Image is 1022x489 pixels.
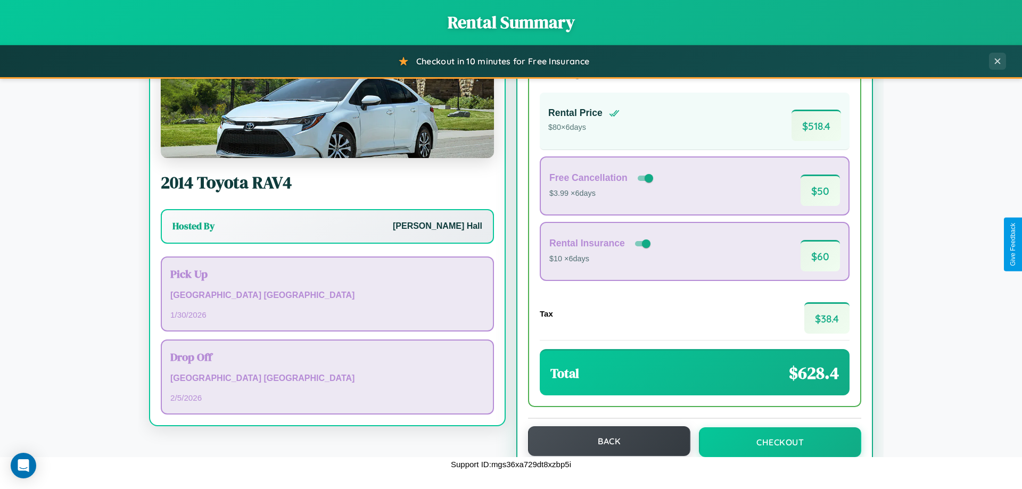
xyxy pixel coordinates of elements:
[699,427,861,457] button: Checkout
[540,309,553,318] h4: Tax
[804,302,850,334] span: $ 38.4
[170,349,484,364] h3: Drop Off
[549,252,653,266] p: $10 × 6 days
[451,457,571,471] p: Support ID: mgs36xa729dt8xzbp5i
[801,240,840,271] span: $ 60
[170,266,484,281] h3: Pick Up
[789,361,839,385] span: $ 628.4
[1009,223,1017,266] div: Give Feedback
[172,220,215,233] h3: Hosted By
[528,426,690,456] button: Back
[792,110,841,141] span: $ 518.4
[170,308,484,322] p: 1 / 30 / 2026
[11,453,36,478] div: Open Intercom Messenger
[170,288,484,303] p: [GEOGRAPHIC_DATA] [GEOGRAPHIC_DATA]
[11,11,1011,34] h1: Rental Summary
[549,172,628,184] h4: Free Cancellation
[548,121,620,135] p: $ 80 × 6 days
[550,364,579,382] h3: Total
[170,371,484,386] p: [GEOGRAPHIC_DATA] [GEOGRAPHIC_DATA]
[416,56,589,67] span: Checkout in 10 minutes for Free Insurance
[393,219,482,234] p: [PERSON_NAME] Hall
[161,52,494,158] img: Toyota RAV4
[801,175,840,206] span: $ 50
[548,107,603,119] h4: Rental Price
[161,171,494,194] h2: 2014 Toyota RAV4
[170,391,484,405] p: 2 / 5 / 2026
[549,238,625,249] h4: Rental Insurance
[549,187,655,201] p: $3.99 × 6 days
